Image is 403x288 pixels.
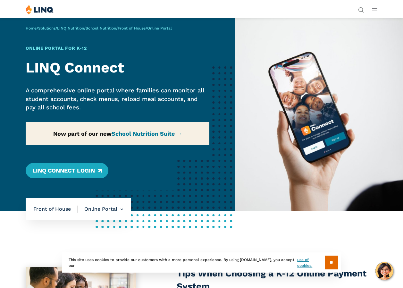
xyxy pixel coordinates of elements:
li: Online Portal [78,198,123,220]
p: A comprehensive online portal where families can monitor all student accounts, check menus, reloa... [26,86,209,112]
span: / / / / / [26,26,172,30]
a: School Nutrition [86,26,116,30]
a: LINQ Connect Login [26,163,108,178]
span: Online Portal [147,26,172,30]
button: Open Main Menu [372,6,377,13]
a: Home [26,26,37,30]
a: Solutions [38,26,55,30]
strong: LINQ Connect [26,59,124,76]
span: Front of House [33,206,78,213]
button: Open Search Bar [358,6,364,12]
div: This site uses cookies to provide our customers with a more personal experience. By using [DOMAIN... [62,252,341,273]
strong: Now part of our new [53,130,182,137]
button: Hello, have a question? Let’s chat. [375,262,393,280]
nav: Utility Navigation [358,4,364,12]
a: use of cookies. [297,257,324,268]
img: LINQ | K‑12 Software [26,4,54,14]
h1: Online Portal for K‑12 [26,45,209,52]
a: LINQ Nutrition [57,26,84,30]
a: Front of House [118,26,146,30]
